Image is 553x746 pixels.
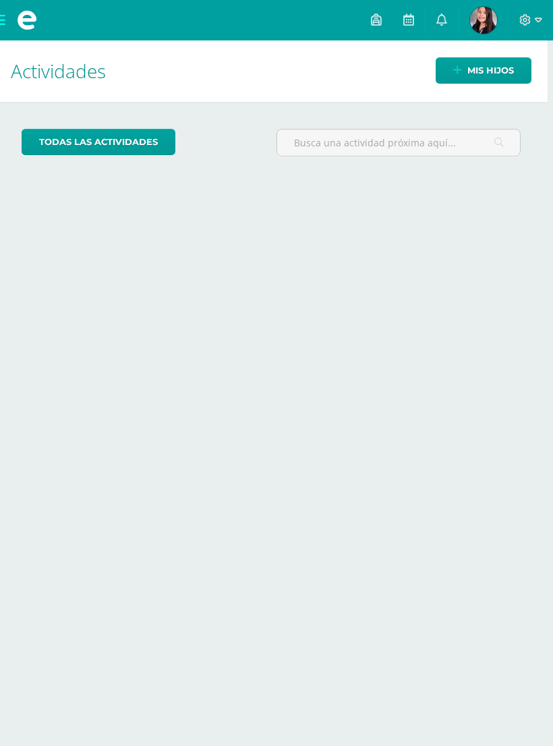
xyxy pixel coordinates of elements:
[22,129,175,155] a: todas las Actividades
[470,7,497,34] img: 536f1a932722b4a3f1b389663cdcb5c0.png
[11,40,531,102] h1: Actividades
[277,130,520,156] input: Busca una actividad próxima aquí...
[467,58,514,83] span: Mis hijos
[436,57,531,84] a: Mis hijos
